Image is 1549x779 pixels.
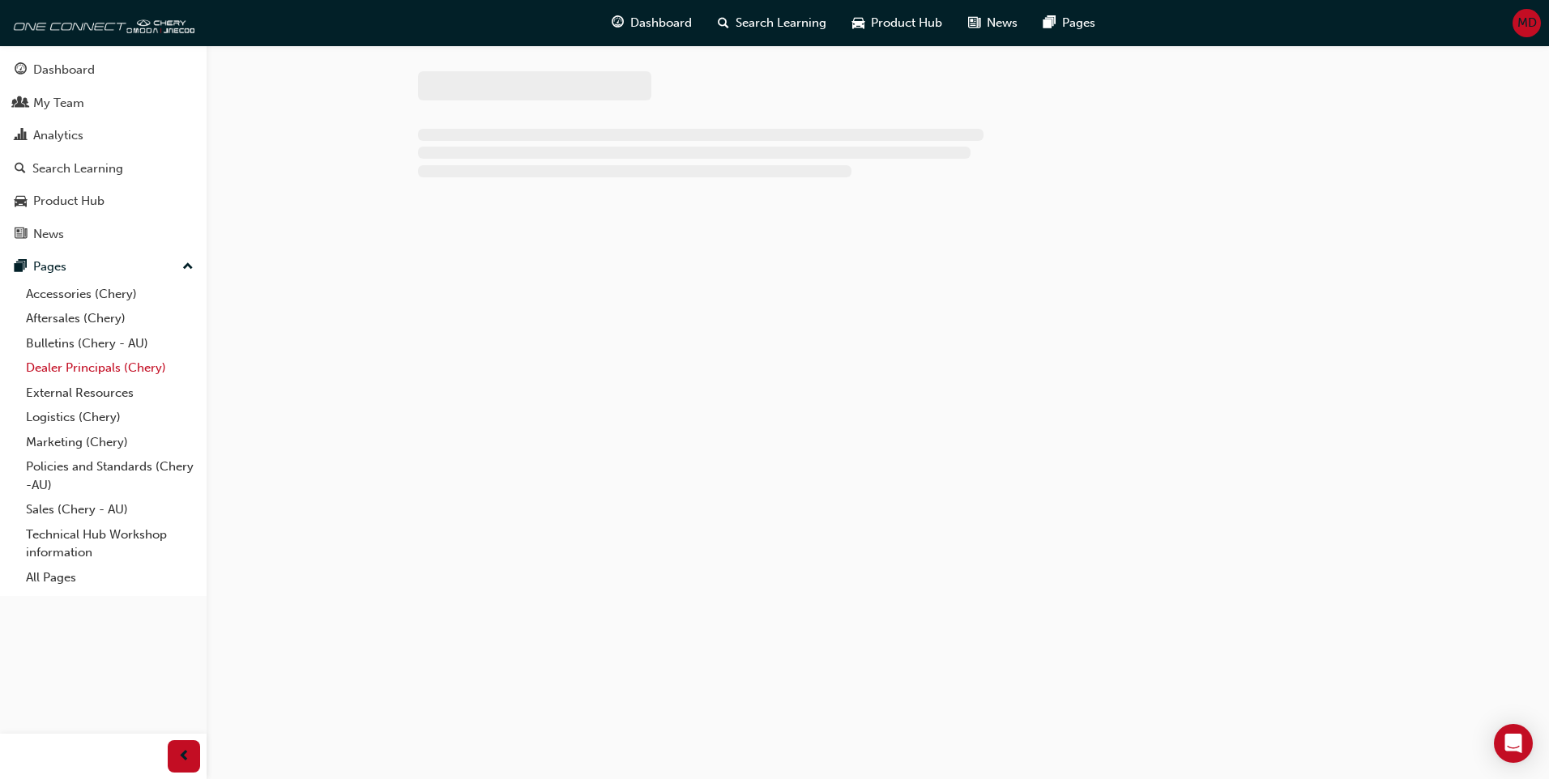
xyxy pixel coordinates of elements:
a: Search Learning [6,154,200,184]
span: MD [1517,14,1537,32]
div: Pages [33,258,66,276]
div: Analytics [33,126,83,145]
a: My Team [6,88,200,118]
span: car-icon [15,194,27,209]
span: news-icon [15,228,27,242]
img: oneconnect [8,6,194,39]
a: news-iconNews [955,6,1031,40]
span: chart-icon [15,129,27,143]
span: guage-icon [612,13,624,33]
span: search-icon [15,162,26,177]
span: pages-icon [1043,13,1056,33]
a: News [6,219,200,249]
span: Search Learning [736,14,826,32]
a: Aftersales (Chery) [19,306,200,331]
span: up-icon [182,257,194,278]
a: Analytics [6,121,200,151]
span: search-icon [718,13,729,33]
span: News [987,14,1018,32]
a: Dealer Principals (Chery) [19,355,200,381]
a: Marketing (Chery) [19,430,200,455]
span: car-icon [852,13,864,33]
button: DashboardMy TeamAnalyticsSearch LearningProduct HubNews [6,52,200,252]
div: Open Intercom Messenger [1494,724,1533,763]
a: pages-iconPages [1031,6,1108,40]
button: Pages [6,252,200,282]
a: Accessories (Chery) [19,282,200,307]
span: guage-icon [15,63,27,78]
a: External Resources [19,381,200,406]
a: Bulletins (Chery - AU) [19,331,200,356]
a: Sales (Chery - AU) [19,497,200,522]
span: Product Hub [871,14,942,32]
span: prev-icon [178,747,190,767]
span: Dashboard [630,14,692,32]
a: All Pages [19,565,200,590]
span: news-icon [968,13,980,33]
span: pages-icon [15,260,27,275]
div: Product Hub [33,192,105,211]
a: Dashboard [6,55,200,85]
a: car-iconProduct Hub [839,6,955,40]
div: Dashboard [33,61,95,79]
span: people-icon [15,96,27,111]
a: guage-iconDashboard [599,6,705,40]
a: Logistics (Chery) [19,405,200,430]
a: Policies and Standards (Chery -AU) [19,454,200,497]
a: search-iconSearch Learning [705,6,839,40]
a: Technical Hub Workshop information [19,522,200,565]
a: Product Hub [6,186,200,216]
div: My Team [33,94,84,113]
div: News [33,225,64,244]
button: MD [1513,9,1541,37]
span: Pages [1062,14,1095,32]
div: Search Learning [32,160,123,178]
